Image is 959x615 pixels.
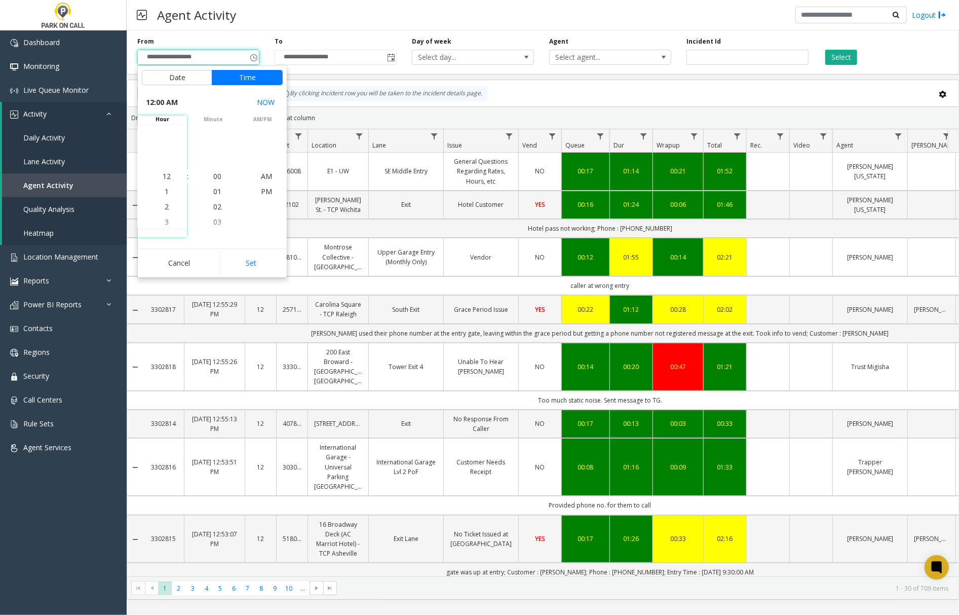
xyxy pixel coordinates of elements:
[137,37,154,46] label: From
[710,362,740,372] a: 01:21
[268,582,282,595] span: Page 9
[659,419,697,428] a: 00:03
[912,10,946,20] a: Logout
[687,129,701,143] a: Wrapup Filter Menu
[2,197,127,221] a: Quality Analysis
[710,166,740,176] div: 01:52
[428,129,441,143] a: Lane Filter Menu
[825,50,857,65] button: Select
[911,141,957,150] span: [PERSON_NAME]
[10,373,18,381] img: 'icon'
[616,362,646,372] a: 00:20
[686,37,721,46] label: Incident Id
[158,582,172,595] span: Page 1
[313,584,321,592] span: Go to the next page
[186,582,200,595] span: Page 3
[568,462,603,472] a: 00:08
[375,362,437,372] a: Tower Exit 4
[127,535,143,544] a: Collapse Details
[375,200,437,209] a: Exit
[227,582,241,595] span: Page 6
[616,252,646,262] a: 01:55
[2,102,127,126] a: Activity
[450,457,512,477] a: Customer Needs Receipt
[568,362,603,372] a: 00:14
[251,305,270,314] a: 12
[568,252,603,262] a: 00:12
[659,166,697,176] a: 00:21
[817,129,830,143] a: Video Filter Menu
[127,129,958,576] div: Data table
[450,357,512,376] a: Unable To Hear [PERSON_NAME]
[10,277,18,285] img: 'icon'
[535,463,545,472] span: NO
[127,306,143,314] a: Collapse Details
[314,300,362,319] a: Carolina Square - TCP Raleigh
[710,305,740,314] div: 02:02
[200,582,213,595] span: Page 4
[616,200,646,209] a: 01:24
[839,162,901,181] a: [PERSON_NAME][US_STATE]
[10,349,18,357] img: 'icon'
[283,462,301,472] a: 303031
[839,305,901,314] a: [PERSON_NAME]
[710,252,740,262] a: 02:21
[659,305,697,314] a: 00:28
[940,129,953,143] a: Parker Filter Menu
[731,129,744,143] a: Total Filter Menu
[149,305,178,314] a: 3302817
[283,419,301,428] a: 407802
[535,419,545,428] span: NO
[525,362,555,372] a: NO
[892,129,905,143] a: Agent Filter Menu
[253,93,279,112] button: Select now
[127,363,143,371] a: Collapse Details
[10,444,18,452] img: 'icon'
[314,520,362,559] a: 16 Broadway Deck (AC Marriot Hotel) - TCP Asheville
[568,419,603,428] a: 00:17
[385,50,396,64] span: Toggle popup
[450,414,512,433] a: No Response From Caller
[283,166,301,176] a: 56008
[839,457,901,477] a: Trapper [PERSON_NAME]
[535,363,545,371] span: NO
[213,171,221,181] span: 00
[659,462,697,472] a: 00:09
[535,534,545,543] span: YES
[2,221,127,245] a: Heatmap
[310,581,323,595] span: Go to the next page
[412,50,509,64] span: Select day...
[710,419,740,428] a: 00:33
[549,37,568,46] label: Agent
[10,63,18,71] img: 'icon'
[172,582,185,595] span: Page 2
[503,129,516,143] a: Issue Filter Menu
[2,126,127,150] a: Daily Activity
[525,462,555,472] a: NO
[375,419,437,428] a: Exit
[616,305,646,314] a: 01:12
[568,305,603,314] a: 00:22
[616,166,646,176] a: 01:14
[450,305,512,314] a: Grace Period Issue
[23,371,49,381] span: Security
[23,347,50,357] span: Regions
[277,86,487,101] div: By clicking Incident row you will be taken to the incident details page.
[10,111,18,119] img: 'icon'
[165,202,169,211] span: 2
[659,362,697,372] a: 00:47
[450,200,512,209] a: Hotel Customer
[535,253,545,262] span: NO
[23,419,54,428] span: Rule Sets
[839,419,901,428] a: [PERSON_NAME]
[372,141,386,150] span: Lane
[710,534,740,544] a: 02:16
